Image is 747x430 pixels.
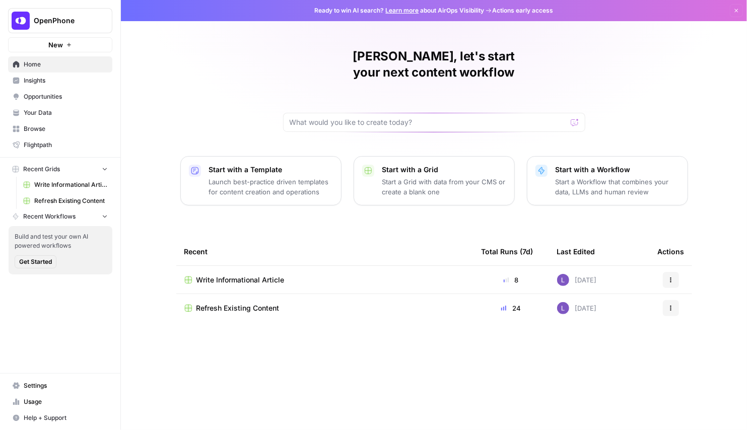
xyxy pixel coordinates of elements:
div: Recent [184,238,465,265]
button: New [8,37,112,52]
span: Usage [24,397,108,406]
p: Start with a Workflow [556,165,680,175]
a: Refresh Existing Content [19,193,112,209]
span: Home [24,60,108,69]
span: Your Data [24,108,108,117]
span: Recent Workflows [23,212,76,221]
p: Start a Grid with data from your CMS or create a blank one [382,177,506,197]
a: Insights [8,73,112,89]
div: 8 [482,275,541,285]
button: Start with a GridStart a Grid with data from your CMS or create a blank one [354,156,515,205]
button: Get Started [15,255,56,268]
a: Opportunities [8,89,112,105]
button: Start with a TemplateLaunch best-practice driven templates for content creation and operations [180,156,342,205]
button: Start with a WorkflowStart a Workflow that combines your data, LLMs and human review [527,156,688,205]
button: Workspace: OpenPhone [8,8,112,33]
img: rn7sh892ioif0lo51687sih9ndqw [557,302,569,314]
span: Refresh Existing Content [34,196,108,205]
span: Refresh Existing Content [196,303,280,313]
img: OpenPhone Logo [12,12,30,30]
div: [DATE] [557,302,597,314]
span: Help + Support [24,413,108,422]
a: Your Data [8,105,112,121]
a: Learn more [386,7,419,14]
p: Start a Workflow that combines your data, LLMs and human review [556,177,680,197]
input: What would you like to create today? [290,117,567,127]
span: New [48,40,63,50]
span: Build and test your own AI powered workflows [15,232,106,250]
a: Refresh Existing Content [184,303,465,313]
button: Recent Workflows [8,209,112,224]
a: Browse [8,121,112,137]
div: 24 [482,303,541,313]
span: Write Informational Article [196,275,285,285]
p: Start with a Template [209,165,333,175]
div: [DATE] [557,274,597,286]
a: Write Informational Article [19,177,112,193]
span: Actions early access [493,6,554,15]
span: Insights [24,76,108,85]
img: rn7sh892ioif0lo51687sih9ndqw [557,274,569,286]
div: Total Runs (7d) [482,238,533,265]
span: Browse [24,124,108,133]
span: Ready to win AI search? about AirOps Visibility [315,6,485,15]
span: OpenPhone [34,16,95,26]
a: Usage [8,394,112,410]
div: Last Edited [557,238,595,265]
span: Flightpath [24,140,108,150]
span: Settings [24,381,108,390]
a: Settings [8,378,112,394]
span: Get Started [19,257,52,266]
button: Help + Support [8,410,112,426]
h1: [PERSON_NAME], let's start your next content workflow [283,48,585,81]
p: Start with a Grid [382,165,506,175]
p: Launch best-practice driven templates for content creation and operations [209,177,333,197]
a: Write Informational Article [184,275,465,285]
a: Flightpath [8,137,112,153]
a: Home [8,56,112,73]
span: Recent Grids [23,165,60,174]
button: Recent Grids [8,162,112,177]
div: Actions [658,238,685,265]
span: Write Informational Article [34,180,108,189]
span: Opportunities [24,92,108,101]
